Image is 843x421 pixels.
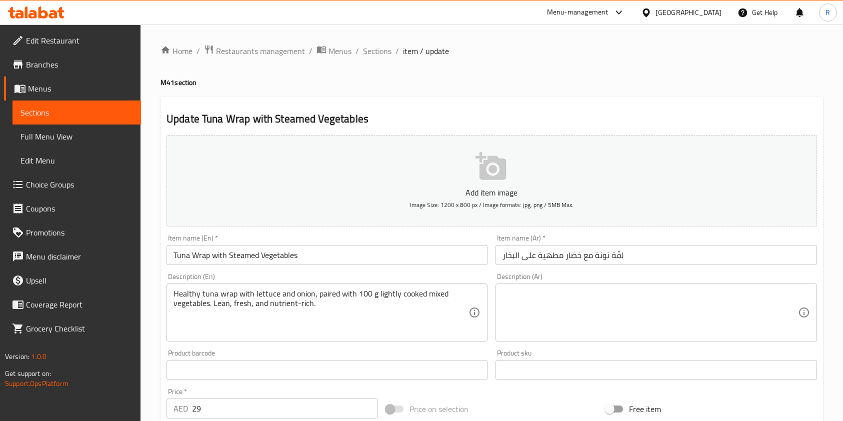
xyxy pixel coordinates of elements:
[12,100,141,124] a: Sections
[20,154,133,166] span: Edit Menu
[12,148,141,172] a: Edit Menu
[4,52,141,76] a: Branches
[4,172,141,196] a: Choice Groups
[655,7,721,18] div: [GEOGRAPHIC_DATA]
[4,268,141,292] a: Upsell
[216,45,305,57] span: Restaurants management
[160,44,823,57] nav: breadcrumb
[160,45,192,57] a: Home
[166,245,487,265] input: Enter name En
[20,130,133,142] span: Full Menu View
[410,199,573,210] span: Image Size: 1200 x 800 px / Image formats: jpg, png / 5MB Max.
[26,322,133,334] span: Grocery Checklist
[196,45,200,57] li: /
[495,245,816,265] input: Enter name Ar
[355,45,359,57] li: /
[4,220,141,244] a: Promotions
[26,34,133,46] span: Edit Restaurant
[26,202,133,214] span: Coupons
[166,360,487,380] input: Please enter product barcode
[160,77,823,87] h4: M41 section
[328,45,351,57] span: Menus
[629,403,661,415] span: Free item
[316,44,351,57] a: Menus
[547,6,608,18] div: Menu-management
[26,58,133,70] span: Branches
[166,135,817,226] button: Add item imageImage Size: 1200 x 800 px / Image formats: jpg, png / 5MB Max.
[4,28,141,52] a: Edit Restaurant
[495,360,816,380] input: Please enter product sku
[20,106,133,118] span: Sections
[182,186,801,198] p: Add item image
[204,44,305,57] a: Restaurants management
[173,289,468,336] textarea: Healthy tuna wrap with lettuce and onion, paired with 100 g lightly cooked mixed vegetables. Lean...
[363,45,391,57] a: Sections
[409,403,468,415] span: Price on selection
[26,274,133,286] span: Upsell
[5,377,68,390] a: Support.OpsPlatform
[825,7,830,18] span: R
[173,402,188,414] p: AED
[4,292,141,316] a: Coverage Report
[166,111,817,126] h2: Update Tuna Wrap with Steamed Vegetables
[26,178,133,190] span: Choice Groups
[4,196,141,220] a: Coupons
[5,367,51,380] span: Get support on:
[4,244,141,268] a: Menu disclaimer
[12,124,141,148] a: Full Menu View
[4,316,141,340] a: Grocery Checklist
[403,45,449,57] span: item / update
[395,45,399,57] li: /
[192,398,378,418] input: Please enter price
[309,45,312,57] li: /
[26,298,133,310] span: Coverage Report
[26,250,133,262] span: Menu disclaimer
[26,226,133,238] span: Promotions
[4,76,141,100] a: Menus
[5,350,29,363] span: Version:
[28,82,133,94] span: Menus
[31,350,46,363] span: 1.0.0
